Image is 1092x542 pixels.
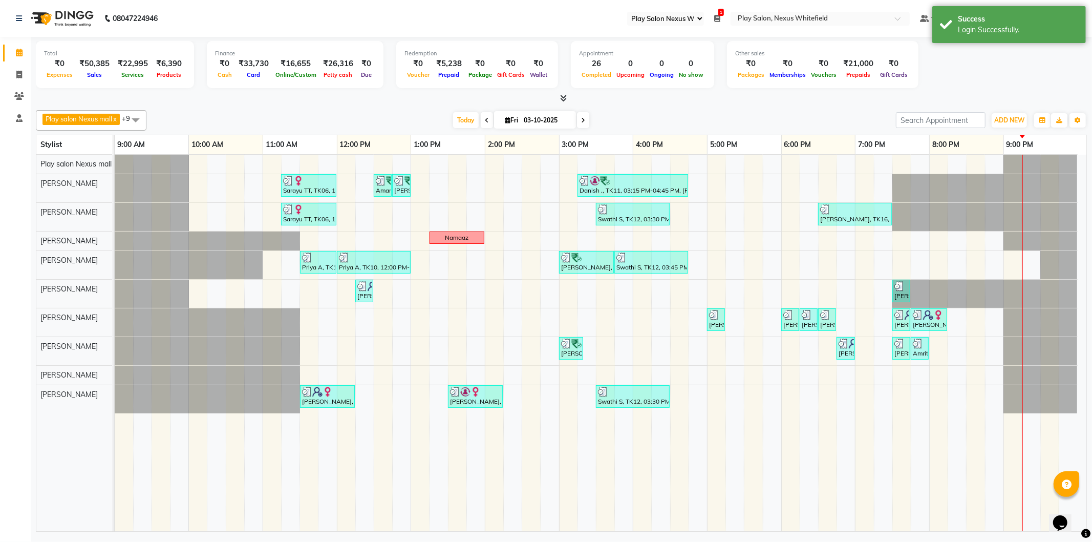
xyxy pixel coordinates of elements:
[215,71,234,78] span: Cash
[992,113,1027,128] button: ADD NEW
[115,137,147,152] a: 9:00 AM
[560,339,582,358] div: [PERSON_NAME], TK09, 03:00 PM-03:20 PM, Threading EB,UL
[633,137,666,152] a: 4:00 PM
[708,137,740,152] a: 5:00 PM
[893,281,909,301] div: [PERSON_NAME], TK16, 07:30 PM-07:45 PM, Threading-Eye Brow Shaping
[495,58,527,70] div: ₹0
[844,71,873,78] span: Prepaids
[579,71,614,78] span: Completed
[84,71,104,78] span: Sales
[782,137,814,152] a: 6:00 PM
[647,71,676,78] span: Ongoing
[234,58,273,70] div: ₹33,730
[189,137,226,152] a: 10:00 AM
[152,58,186,70] div: ₹6,390
[40,236,98,245] span: [PERSON_NAME]
[647,58,676,70] div: 0
[122,114,138,122] span: +9
[930,137,962,152] a: 8:00 PM
[404,49,550,58] div: Redemption
[1004,137,1036,152] a: 9:00 PM
[453,112,479,128] span: Today
[714,14,720,23] a: 1
[839,58,877,70] div: ₹21,000
[432,58,466,70] div: ₹5,238
[893,339,909,358] div: [PERSON_NAME] ., TK14, 07:30 PM-07:45 PM, Threading-Eye Brow Shaping
[877,58,910,70] div: ₹0
[46,115,112,123] span: Play salon Nexus mall
[40,370,98,380] span: [PERSON_NAME]
[301,387,354,406] div: [PERSON_NAME], TK04, 11:30 AM-12:15 PM, Hair Cut-Girl senior stylist
[485,137,518,152] a: 2:00 PM
[819,310,835,329] div: [PERSON_NAME], TK15, 06:30 PM-06:45 PM, 3G Forehead
[676,71,706,78] span: No show
[113,4,158,33] b: 08047224946
[436,71,462,78] span: Prepaid
[502,116,521,124] span: Fri
[337,137,374,152] a: 12:00 PM
[44,49,186,58] div: Total
[338,253,410,272] div: Priya A, TK10, 12:00 PM-01:00 PM, Hair Cut [DEMOGRAPHIC_DATA] (Senior Stylist)
[597,387,669,406] div: Swathi S, TK12, 03:30 PM-04:30 PM, Hair Cut [DEMOGRAPHIC_DATA] (Senior Stylist)
[614,71,647,78] span: Upcoming
[411,137,443,152] a: 1:00 PM
[994,116,1024,124] span: ADD NEW
[579,58,614,70] div: 26
[838,339,854,358] div: [PERSON_NAME], TK17, 06:45 PM-07:00 PM, Threading-Eye Brow Shaping
[44,71,75,78] span: Expenses
[154,71,184,78] span: Products
[282,176,335,195] div: Sarayu TT, TK06, 11:15 AM-12:00 PM, Hair Cut [DEMOGRAPHIC_DATA] (Senior Stylist)
[527,71,550,78] span: Wallet
[375,176,391,195] div: Aman A, TK02, 12:30 PM-12:45 PM, Hair Cut Men (Senior stylist)
[708,310,724,329] div: [PERSON_NAME], TK13, 05:00 PM-05:15 PM, Threading-Eye Brow Shaping
[614,58,647,70] div: 0
[597,204,669,224] div: Swathi S, TK12, 03:30 PM-04:30 PM, Hair Cut [DEMOGRAPHIC_DATA] (Senior Stylist)
[112,115,117,123] a: x
[40,342,98,351] span: [PERSON_NAME]
[40,390,98,399] span: [PERSON_NAME]
[579,176,687,195] div: Danish ., TK11, 03:15 PM-04:45 PM, [PERSON_NAME] Shaping,Hair Cut Men (Senior stylist)
[718,9,724,16] span: 1
[215,49,375,58] div: Finance
[75,58,114,70] div: ₹50,385
[445,233,469,242] div: Namaaz
[319,58,357,70] div: ₹26,316
[560,253,613,272] div: [PERSON_NAME], TK09, 03:00 PM-03:45 PM, FUSIO-DOSE PLUS RITUAL- 30 MIN
[676,58,706,70] div: 0
[808,71,839,78] span: Vouchers
[357,58,375,70] div: ₹0
[808,58,839,70] div: ₹0
[495,71,527,78] span: Gift Cards
[114,58,152,70] div: ₹22,995
[358,71,374,78] span: Due
[735,49,910,58] div: Other sales
[912,310,946,329] div: [PERSON_NAME], TK19, 07:45 PM-08:15 PM, 3G Full Face Waxing
[119,71,147,78] span: Services
[26,4,96,33] img: logo
[615,253,687,272] div: Swathi S, TK12, 03:45 PM-04:45 PM, Hair Cut-Girl senior stylist
[449,387,502,406] div: [PERSON_NAME], TK08, 01:30 PM-02:15 PM, Blowdry + Shampoo + Conditioner[L'OREAL] Medium
[579,49,706,58] div: Appointment
[893,310,909,329] div: [PERSON_NAME], TK19, 07:30 PM-07:45 PM, Threading-Eye Brow Shaping
[282,204,335,224] div: Sarayu TT, TK06, 11:15 AM-12:00 PM, Blowdry + Shampoo + Conditioner[L'OREAL] Medium
[273,71,319,78] span: Online/Custom
[40,284,98,294] span: [PERSON_NAME]
[782,310,798,329] div: [PERSON_NAME], TK15, 06:00 PM-06:15 PM, Threading-Eye Brow Shaping
[767,71,808,78] span: Memberships
[735,58,767,70] div: ₹0
[356,281,372,301] div: [PERSON_NAME], TK07, 12:15 PM-12:30 PM, Threading-Upper Lip
[301,253,335,272] div: Priya A, TK10, 11:30 AM-12:00 PM, FUSIO-DOSE PLUS RITUAL- 30 MIN
[877,71,910,78] span: Gift Cards
[466,71,495,78] span: Package
[560,137,592,152] a: 3:00 PM
[322,71,355,78] span: Petty cash
[273,58,319,70] div: ₹16,655
[896,112,986,128] input: Search Appointment
[912,339,928,358] div: Amrita ., TK18, 07:45 PM-08:00 PM, Threading-[GEOGRAPHIC_DATA]
[263,137,300,152] a: 11:00 AM
[735,71,767,78] span: Packages
[40,159,112,169] span: Play salon Nexus mall
[40,256,98,265] span: [PERSON_NAME]
[1049,501,1082,532] iframe: chat widget
[40,179,98,188] span: [PERSON_NAME]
